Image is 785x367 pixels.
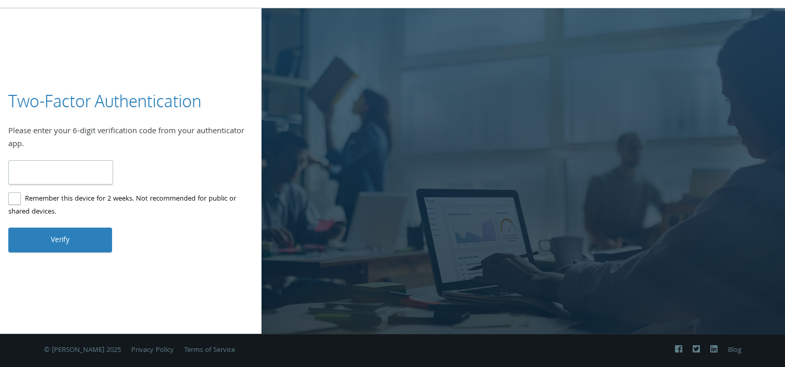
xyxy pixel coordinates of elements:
div: Please enter your 6-digit verification code from your authenticator app. [8,125,253,152]
span: © [PERSON_NAME] 2025 [44,345,121,356]
a: Terms of Service [184,345,235,356]
h3: Two-Factor Authentication [8,90,201,113]
button: Verify [8,228,112,252]
label: Remember this device for 2 weeks. Not recommended for public or shared devices. [8,193,245,219]
a: Blog [728,345,741,356]
a: Privacy Policy [131,345,174,356]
